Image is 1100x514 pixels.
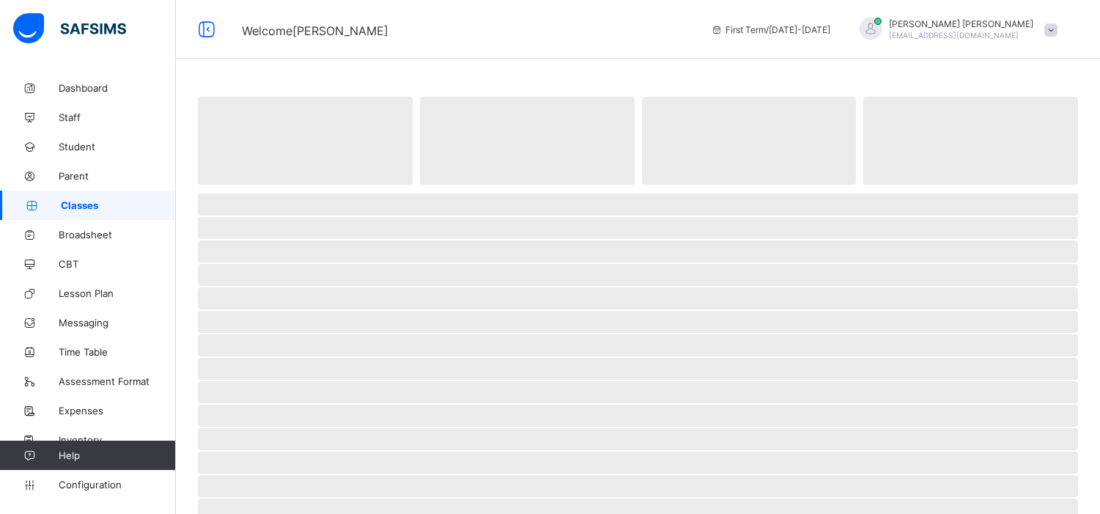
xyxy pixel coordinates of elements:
span: Dashboard [59,82,176,94]
span: ‌ [198,405,1078,427]
span: ‌ [198,217,1078,239]
span: ‌ [198,311,1078,333]
span: Welcome [PERSON_NAME] [242,23,388,38]
span: ‌ [198,475,1078,497]
span: ‌ [198,264,1078,286]
span: Configuration [59,479,175,491]
span: Messaging [59,317,176,328]
span: ‌ [420,97,635,185]
span: Student [59,141,176,153]
span: Staff [59,111,176,123]
span: Parent [59,170,176,182]
span: ‌ [198,428,1078,450]
span: ‌ [198,287,1078,309]
span: [EMAIL_ADDRESS][DOMAIN_NAME] [889,31,1019,40]
span: ‌ [198,241,1078,262]
img: safsims [13,13,126,44]
span: Time Table [59,346,176,358]
span: Help [59,449,175,461]
span: ‌ [198,97,413,185]
span: ‌ [198,358,1078,380]
span: ‌ [198,194,1078,216]
span: Assessment Format [59,375,176,387]
span: Lesson Plan [59,287,176,299]
span: Inventory [59,434,176,446]
span: ‌ [198,381,1078,403]
span: CBT [59,258,176,270]
span: [PERSON_NAME] [PERSON_NAME] [889,18,1033,29]
span: ‌ [198,452,1078,474]
span: Expenses [59,405,176,416]
div: BENJAMINJEREMIAH [845,18,1065,42]
span: ‌ [198,334,1078,356]
span: ‌ [642,97,857,185]
span: ‌ [863,97,1078,185]
span: session/term information [711,24,830,35]
span: Broadsheet [59,229,176,241]
span: Classes [61,199,176,211]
